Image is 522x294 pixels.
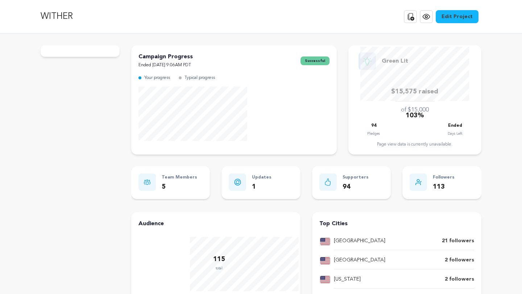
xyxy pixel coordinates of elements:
p: Team Members [162,173,197,182]
p: Your progress [144,74,170,82]
p: [GEOGRAPHIC_DATA] [334,256,385,265]
p: total [213,265,225,272]
p: 94 [371,122,376,130]
p: 2 followers [445,275,474,284]
p: 113 [433,182,455,192]
p: 115 [213,254,225,265]
h4: Top Cities [319,219,474,228]
h4: Audience [138,219,293,228]
p: [GEOGRAPHIC_DATA] [334,237,385,245]
p: Typical progress [185,74,215,82]
p: Updates [252,173,272,182]
p: Followers [433,173,455,182]
p: Pledges [367,130,380,137]
p: of $15,000 [401,106,429,114]
p: Ended [DATE] 9:06AM PDT [138,61,193,70]
p: 1 [252,182,272,192]
p: WITHER [41,10,73,23]
p: 103% [406,110,424,121]
p: 2 followers [445,256,474,265]
span: successful [301,56,330,65]
a: Edit Project [436,10,478,23]
p: Ended [448,122,462,130]
div: Page view data is currently unavailable. [356,142,474,147]
p: 5 [162,182,197,192]
p: 21 followers [442,237,474,245]
p: [US_STATE] [334,275,361,284]
p: 94 [343,182,369,192]
p: Supporters [343,173,369,182]
p: Days Left [448,130,462,137]
p: Campaign Progress [138,52,193,61]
